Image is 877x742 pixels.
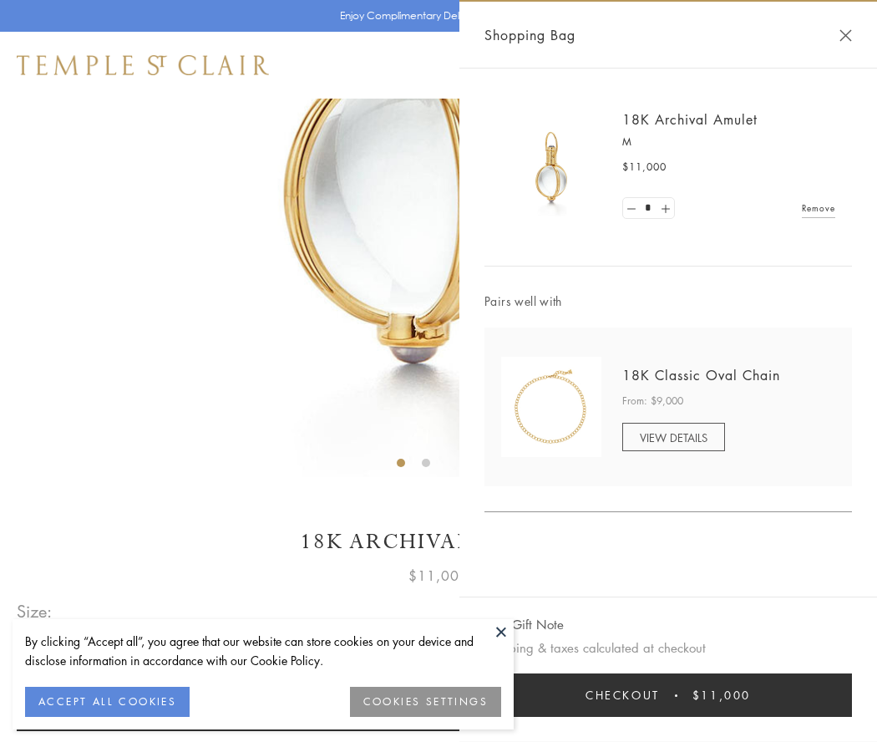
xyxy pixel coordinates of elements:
[17,527,860,556] h1: 18K Archival Amulet
[501,357,601,457] img: N88865-OV18
[802,199,835,217] a: Remove
[839,29,852,42] button: Close Shopping Bag
[17,55,269,75] img: Temple St. Clair
[622,393,683,409] span: From: $9,000
[484,673,852,717] button: Checkout $11,000
[17,597,53,625] span: Size:
[484,614,564,635] button: Add Gift Note
[586,686,660,704] span: Checkout
[25,687,190,717] button: ACCEPT ALL COOKIES
[622,110,758,129] a: 18K Archival Amulet
[692,686,751,704] span: $11,000
[656,198,673,219] a: Set quantity to 2
[25,632,501,670] div: By clicking “Accept all”, you agree that our website can store cookies on your device and disclos...
[622,366,780,384] a: 18K Classic Oval Chain
[640,429,707,445] span: VIEW DETAILS
[340,8,530,24] p: Enjoy Complimentary Delivery & Returns
[501,117,601,217] img: 18K Archival Amulet
[622,159,667,175] span: $11,000
[623,198,640,219] a: Set quantity to 0
[622,423,725,451] a: VIEW DETAILS
[622,134,835,150] p: M
[350,687,501,717] button: COOKIES SETTINGS
[484,638,852,658] p: Shipping & taxes calculated at checkout
[484,292,852,311] span: Pairs well with
[484,24,575,46] span: Shopping Bag
[408,565,469,587] span: $11,000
